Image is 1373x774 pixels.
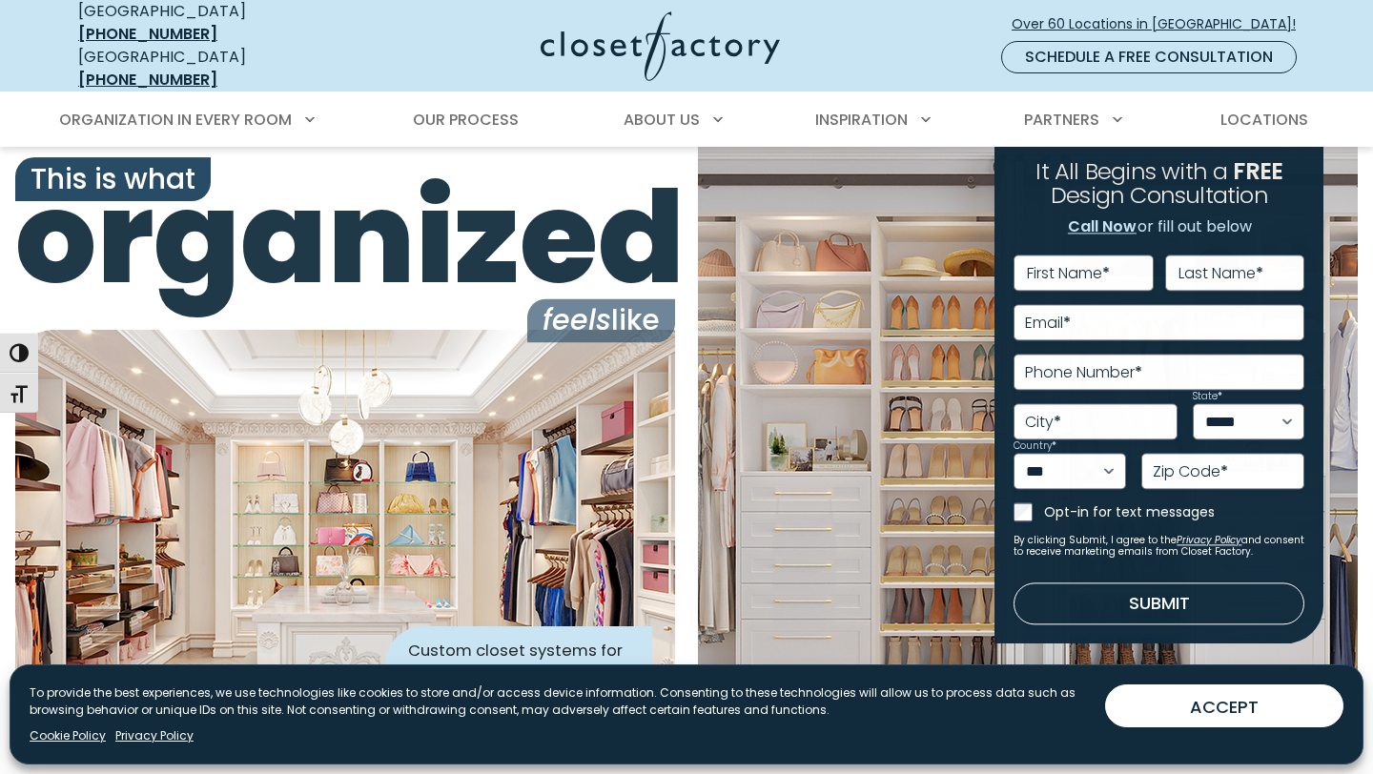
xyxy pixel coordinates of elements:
button: ACCEPT [1105,684,1343,727]
span: Our Process [413,109,519,131]
i: feels [543,300,611,341]
a: [PHONE_NUMBER] [78,23,217,45]
span: Locations [1220,109,1308,131]
nav: Primary Menu [46,93,1327,147]
a: [PHONE_NUMBER] [78,69,217,91]
span: Over 60 Locations in [GEOGRAPHIC_DATA]! [1012,14,1311,34]
p: To provide the best experiences, we use technologies like cookies to store and/or access device i... [30,684,1090,719]
a: Schedule a Free Consultation [1001,41,1297,73]
span: Organization in Every Room [59,109,292,131]
span: About Us [624,109,700,131]
div: Custom closet systems for every space, style, and budget [385,626,652,717]
span: Partners [1024,109,1099,131]
span: Inspiration [815,109,908,131]
div: [GEOGRAPHIC_DATA] [78,46,355,92]
a: Cookie Policy [30,727,106,744]
span: organized [15,173,675,301]
img: Closet Factory Logo [541,11,780,81]
a: Privacy Policy [115,727,194,744]
img: Closet Factory designed closet [15,330,675,740]
span: like [527,299,675,343]
a: Over 60 Locations in [GEOGRAPHIC_DATA]! [1011,8,1312,41]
